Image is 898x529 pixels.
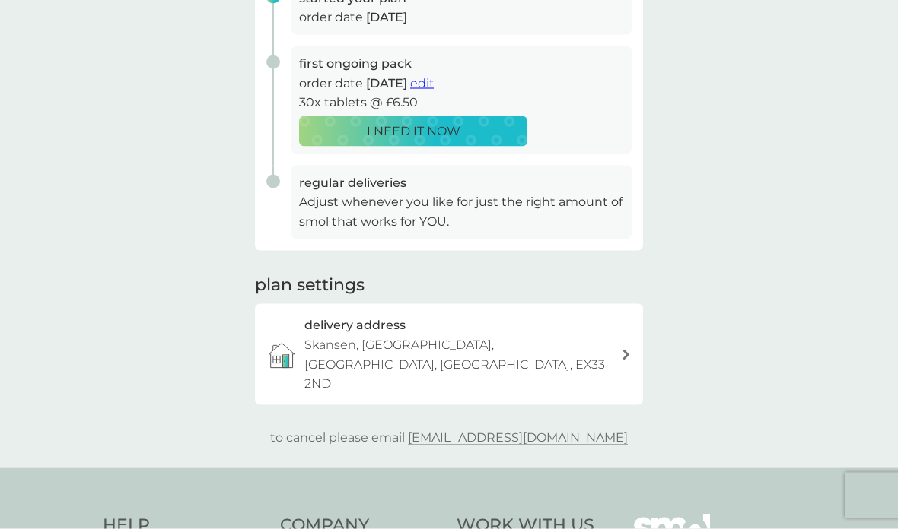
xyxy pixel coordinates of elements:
p: I NEED IT NOW [367,122,460,141]
p: to cancel please email [270,428,628,448]
h3: delivery address [304,315,406,335]
button: edit [410,74,434,93]
p: Skansen, [GEOGRAPHIC_DATA], [GEOGRAPHIC_DATA], [GEOGRAPHIC_DATA], EX33 2ND [304,335,621,394]
p: Adjust whenever you like for just the right amount of smol that works for YOU. [299,192,624,231]
h3: regular deliveries [299,173,624,193]
a: delivery addressSkansen, [GEOGRAPHIC_DATA], [GEOGRAPHIC_DATA], [GEOGRAPHIC_DATA], EX33 2ND [255,304,643,404]
span: edit [410,76,434,90]
h2: plan settings [255,274,365,297]
p: order date [299,74,624,93]
p: 30x tablets @ £6.50 [299,93,624,112]
span: [DATE] [366,76,407,90]
button: I NEED IT NOW [299,116,527,147]
span: [DATE] [366,10,407,24]
p: order date [299,8,624,27]
h3: first ongoing pack [299,54,624,74]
